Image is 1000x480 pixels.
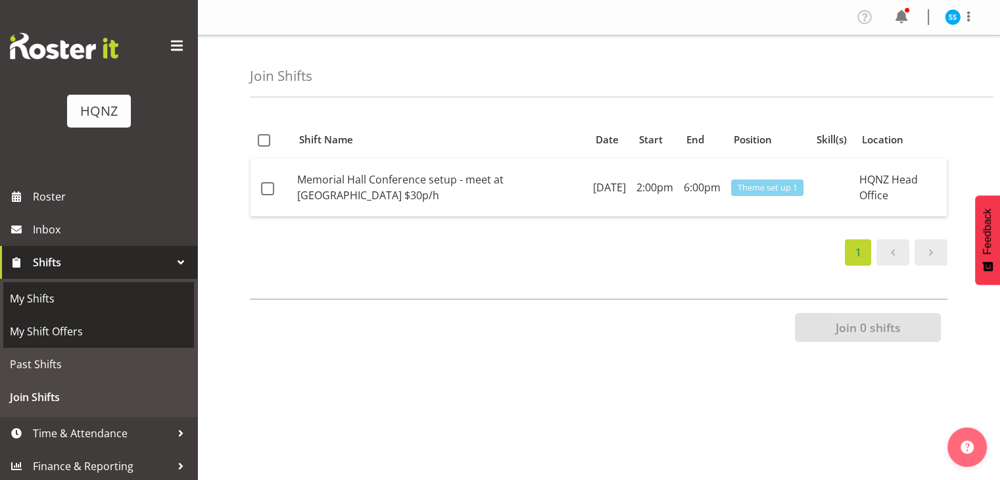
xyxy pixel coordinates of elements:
[10,322,187,341] span: My Shift Offers
[961,441,974,454] img: help-xxl-2.png
[945,9,961,25] img: sandra-sabrina-yazmin10066.jpg
[292,158,588,216] td: Memorial Hall Conference setup - meet at [GEOGRAPHIC_DATA] $30p/h
[80,101,118,121] div: HQNZ
[33,220,191,239] span: Inbox
[975,195,1000,285] button: Feedback - Show survey
[588,158,631,216] td: [DATE]
[3,315,194,348] a: My Shift Offers
[10,354,187,374] span: Past Shifts
[817,132,847,147] span: Skill(s)
[835,319,900,336] span: Join 0 shifts
[861,132,903,147] span: Location
[10,289,187,308] span: My Shifts
[795,313,941,342] button: Join 0 shifts
[982,208,993,254] span: Feedback
[299,132,353,147] span: Shift Name
[3,381,194,414] a: Join Shifts
[3,348,194,381] a: Past Shifts
[595,132,618,147] span: Date
[3,282,194,315] a: My Shifts
[10,33,118,59] img: Rosterit website logo
[33,252,171,272] span: Shifts
[10,387,187,407] span: Join Shifts
[33,187,191,206] span: Roster
[631,158,679,216] td: 2:00pm
[638,132,662,147] span: Start
[33,423,171,443] span: Time & Attendance
[738,181,798,194] span: Theme set up 1
[686,132,703,147] span: End
[733,132,771,147] span: Position
[679,158,726,216] td: 6:00pm
[33,456,171,476] span: Finance & Reporting
[854,158,947,216] td: HQNZ Head Office
[250,68,312,84] h4: Join Shifts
